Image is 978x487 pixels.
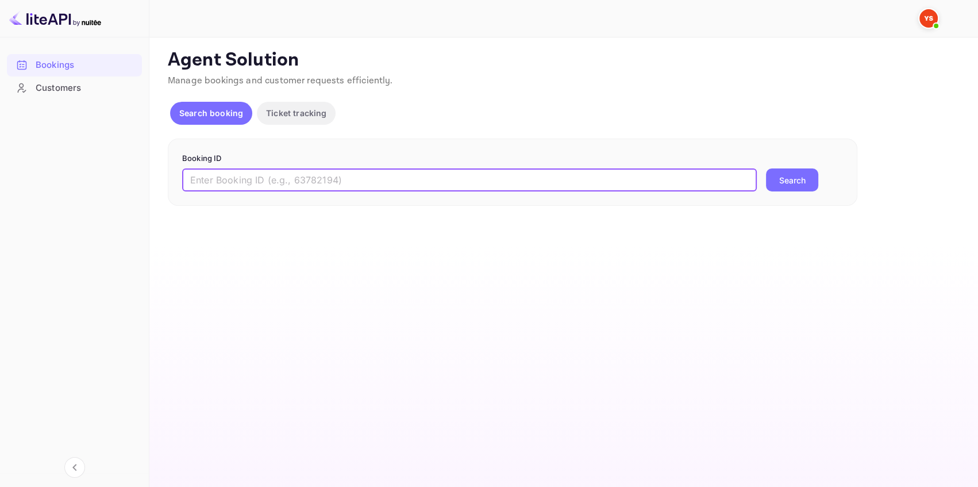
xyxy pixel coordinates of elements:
p: Search booking [179,107,243,119]
p: Agent Solution [168,49,957,72]
img: Yandex Support [919,9,938,28]
div: Bookings [7,54,142,76]
a: Customers [7,77,142,98]
button: Collapse navigation [64,457,85,478]
div: Customers [7,77,142,99]
img: LiteAPI logo [9,9,101,28]
button: Search [766,168,818,191]
span: Manage bookings and customer requests efficiently. [168,75,393,87]
p: Ticket tracking [266,107,326,119]
div: Customers [36,82,136,95]
input: Enter Booking ID (e.g., 63782194) [182,168,757,191]
a: Bookings [7,54,142,75]
p: Booking ID [182,153,843,164]
div: Bookings [36,59,136,72]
